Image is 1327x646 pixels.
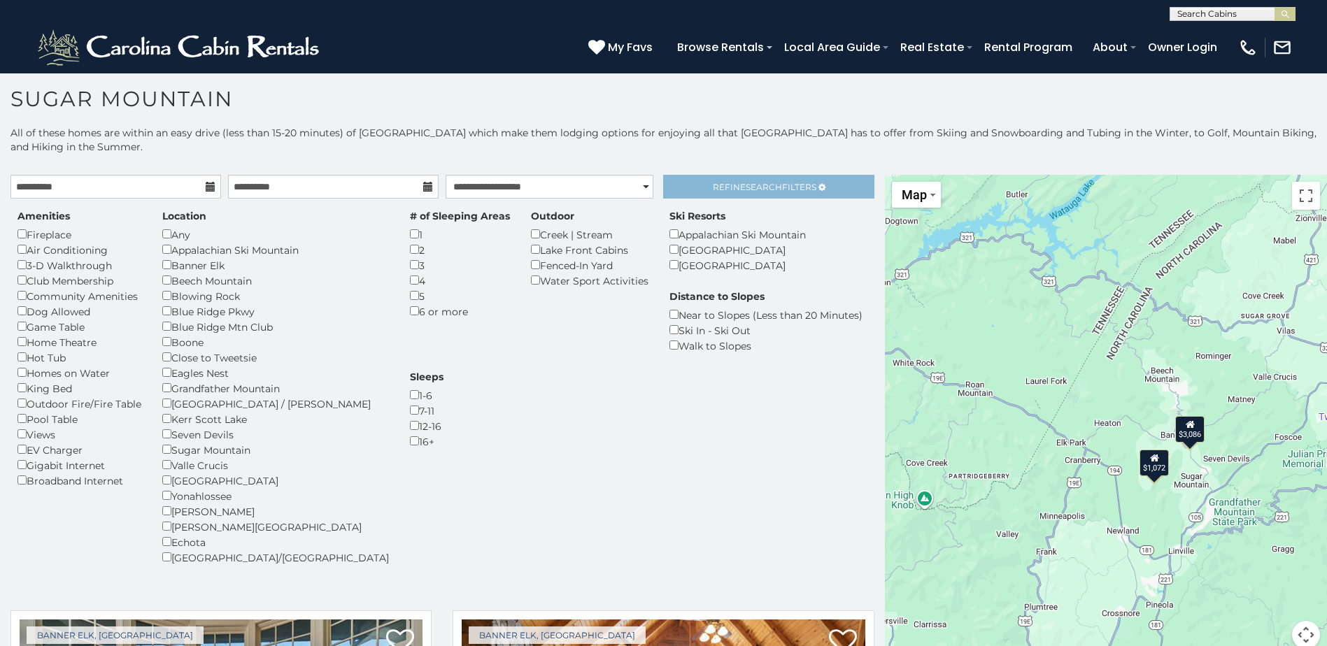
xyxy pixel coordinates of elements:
[162,519,389,534] div: [PERSON_NAME][GEOGRAPHIC_DATA]
[608,38,653,56] span: My Favs
[17,442,141,457] div: EV Charger
[27,626,204,644] a: Banner Elk, [GEOGRAPHIC_DATA]
[746,182,782,192] span: Search
[892,182,941,208] button: Change map style
[17,411,141,426] div: Pool Table
[17,473,141,488] div: Broadband Internet
[162,396,389,411] div: [GEOGRAPHIC_DATA] / [PERSON_NAME]
[162,257,389,273] div: Banner Elk
[162,209,206,223] label: Location
[669,307,863,322] div: Near to Slopes (Less than 20 Minutes)
[1140,450,1169,476] div: $1,072
[162,550,389,565] div: [GEOGRAPHIC_DATA]/[GEOGRAPHIC_DATA]
[410,370,443,384] label: Sleeps
[17,380,141,396] div: King Bed
[17,209,70,223] label: Amenities
[410,257,510,273] div: 3
[162,503,389,519] div: [PERSON_NAME]
[977,35,1079,59] a: Rental Program
[17,288,141,303] div: Community Amenities
[1272,38,1292,57] img: mail-regular-white.png
[531,209,574,223] label: Outdoor
[410,303,510,319] div: 6 or more
[1292,182,1320,210] button: Toggle fullscreen view
[17,227,141,242] div: Fireplace
[410,418,443,433] div: 12-16
[531,273,648,288] div: Water Sport Activities
[17,242,141,257] div: Air Conditioning
[162,334,389,350] div: Boone
[410,288,510,303] div: 5
[902,187,927,202] span: Map
[669,227,806,242] div: Appalachian Ski Mountain
[670,35,771,59] a: Browse Rentals
[162,227,389,242] div: Any
[669,257,806,273] div: [GEOGRAPHIC_DATA]
[893,35,971,59] a: Real Estate
[531,242,648,257] div: Lake Front Cabins
[17,303,141,319] div: Dog Allowed
[162,242,389,257] div: Appalachian Ski Mountain
[162,411,389,426] div: Kerr Scott Lake
[17,257,141,273] div: 3-D Walkthrough
[17,350,141,365] div: Hot Tub
[531,227,648,242] div: Creek | Stream
[162,303,389,319] div: Blue Ridge Pkwy
[669,322,863,338] div: Ski In - Ski Out
[1175,416,1205,443] div: $3,086
[35,27,325,69] img: White-1-2.png
[162,534,389,550] div: Echota
[531,257,648,273] div: Fenced-In Yard
[162,442,389,457] div: Sugar Mountain
[410,433,443,449] div: 16+
[1086,35,1135,59] a: About
[410,227,510,242] div: 1
[162,488,389,503] div: Yonahlossee
[162,457,389,473] div: Valle Crucis
[17,426,141,442] div: Views
[410,242,510,257] div: 2
[1141,35,1224,59] a: Owner Login
[410,387,443,403] div: 1-6
[162,288,389,303] div: Blowing Rock
[17,319,141,334] div: Game Table
[17,457,141,473] div: Gigabit Internet
[588,38,656,57] a: My Favs
[17,273,141,288] div: Club Membership
[162,380,389,396] div: Grandfather Mountain
[17,334,141,350] div: Home Theatre
[669,242,806,257] div: [GEOGRAPHIC_DATA]
[17,396,141,411] div: Outdoor Fire/Fire Table
[410,209,510,223] label: # of Sleeping Areas
[777,35,887,59] a: Local Area Guide
[162,426,389,442] div: Seven Devils
[162,473,389,488] div: [GEOGRAPHIC_DATA]
[410,273,510,288] div: 4
[669,338,863,353] div: Walk to Slopes
[663,175,874,199] a: RefineSearchFilters
[669,209,725,223] label: Ski Resorts
[713,182,816,192] span: Refine Filters
[162,319,389,334] div: Blue Ridge Mtn Club
[17,365,141,380] div: Homes on Water
[669,289,765,303] label: Distance to Slopes
[410,403,443,418] div: 7-11
[469,626,646,644] a: Banner Elk, [GEOGRAPHIC_DATA]
[162,365,389,380] div: Eagles Nest
[162,350,389,365] div: Close to Tweetsie
[1238,38,1258,57] img: phone-regular-white.png
[162,273,389,288] div: Beech Mountain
